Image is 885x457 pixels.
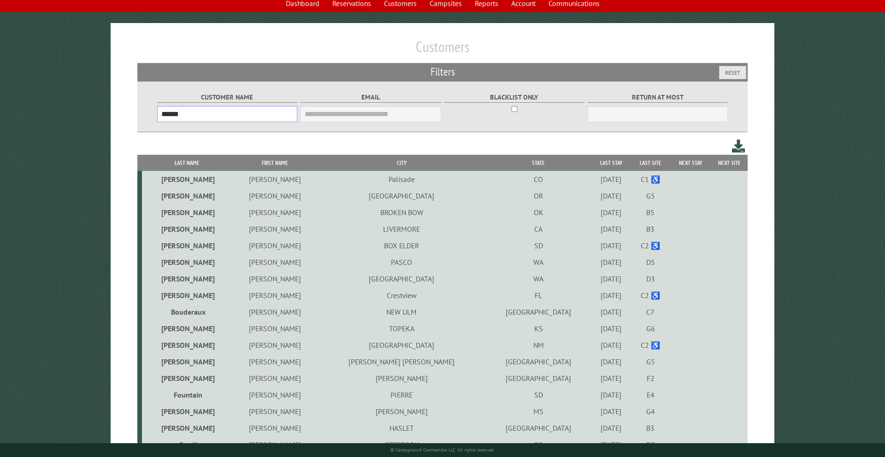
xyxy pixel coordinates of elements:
th: Next Stay [670,155,711,171]
td: PASCO [318,254,486,270]
td: BOX ELDER [318,237,486,254]
td: C2 ♿ [631,237,670,254]
td: Bouderaux [142,304,232,320]
td: SD [486,237,591,254]
small: © Campground Commander LLC. All rights reserved. [390,447,495,453]
th: First Name [232,155,317,171]
td: D5 [631,254,670,270]
td: [PERSON_NAME] [232,204,317,221]
td: OK [486,204,591,221]
td: FL [486,287,591,304]
td: B3 [631,420,670,436]
label: Blacklist only [444,92,584,103]
td: [PERSON_NAME] [232,420,317,436]
td: [PERSON_NAME] [232,337,317,353]
td: [GEOGRAPHIC_DATA] [486,304,591,320]
td: BROKEN BOW [318,204,486,221]
td: [GEOGRAPHIC_DATA] [486,353,591,370]
td: [PERSON_NAME] [142,353,232,370]
td: D7 [631,436,670,453]
td: E4 [631,387,670,403]
td: D3 [631,270,670,287]
td: G6 [631,320,670,337]
div: [DATE] [593,307,630,316]
td: HASLET [318,420,486,436]
td: [PERSON_NAME] [142,420,232,436]
td: [GEOGRAPHIC_DATA] [318,270,486,287]
td: [PERSON_NAME] [142,337,232,353]
div: [DATE] [593,374,630,383]
td: C7 [631,304,670,320]
td: NM [486,337,591,353]
td: [PERSON_NAME] [232,320,317,337]
th: Last Site [631,155,670,171]
td: WA [486,254,591,270]
td: [PERSON_NAME] [142,270,232,287]
h1: Customers [137,38,748,63]
td: [PERSON_NAME] [232,270,317,287]
td: G5 [631,353,670,370]
td: [PERSON_NAME] [232,403,317,420]
div: [DATE] [593,340,630,350]
td: [PERSON_NAME] [232,370,317,387]
td: CO [486,171,591,187]
td: [PERSON_NAME] [232,254,317,270]
label: Email [301,92,441,103]
td: C1 ♿ [631,171,670,187]
th: City [318,155,486,171]
td: B3 [631,221,670,237]
label: Customer Name [157,92,298,103]
div: [DATE] [593,390,630,399]
td: [PERSON_NAME] [142,254,232,270]
button: Reset [719,66,746,79]
td: [PERSON_NAME] [142,221,232,237]
th: Last Stay [591,155,631,171]
th: Next Site [711,155,748,171]
div: [DATE] [593,175,630,184]
h2: Filters [137,63,748,81]
div: [DATE] [593,423,630,433]
div: [DATE] [593,258,630,267]
td: [GEOGRAPHIC_DATA] [318,187,486,204]
td: [PERSON_NAME] [232,221,317,237]
div: [DATE] [593,208,630,217]
td: G4 [631,403,670,420]
td: [PERSON_NAME] [232,187,317,204]
a: Download this customer list (.csv) [732,138,745,155]
td: [PERSON_NAME] [142,204,232,221]
td: [PERSON_NAME] [142,187,232,204]
td: [PERSON_NAME] [232,237,317,254]
td: [GEOGRAPHIC_DATA] [486,420,591,436]
td: [PERSON_NAME] [PERSON_NAME] [318,353,486,370]
td: [PERSON_NAME] [142,171,232,187]
td: [PERSON_NAME] [142,287,232,304]
td: C2 ♿ [631,287,670,304]
td: PIERRE [318,387,486,403]
td: OR [486,187,591,204]
td: MS [486,403,591,420]
td: [PERSON_NAME] [142,403,232,420]
div: [DATE] [593,224,630,234]
div: [DATE] [593,274,630,283]
td: [PERSON_NAME] [142,237,232,254]
th: Last Name [142,155,232,171]
td: TOPEKA [318,320,486,337]
td: NEW ULM [318,304,486,320]
td: [PERSON_NAME] [232,387,317,403]
td: [GEOGRAPHIC_DATA] [486,370,591,387]
div: [DATE] [593,191,630,200]
td: Crestview [318,287,486,304]
div: [DATE] [593,357,630,366]
td: G5 [631,187,670,204]
td: Palisade [318,171,486,187]
td: KS [486,320,591,337]
th: State [486,155,591,171]
td: Small [142,436,232,453]
div: [DATE] [593,324,630,333]
div: [DATE] [593,440,630,449]
td: [PERSON_NAME] [232,304,317,320]
td: JEFFERSON [318,436,486,453]
td: [PERSON_NAME] [318,403,486,420]
td: [PERSON_NAME] [232,287,317,304]
td: [PERSON_NAME] [232,353,317,370]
